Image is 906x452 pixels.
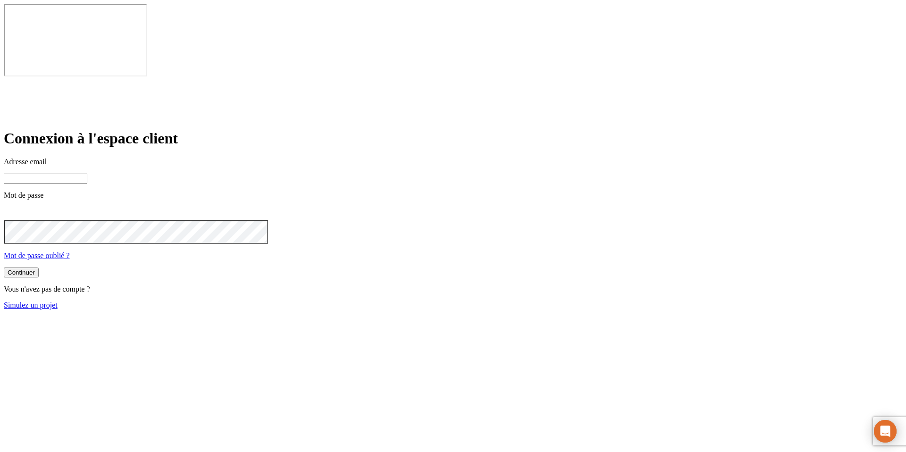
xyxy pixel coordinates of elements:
div: Continuer [8,269,35,276]
div: Ouvrir le Messenger Intercom [874,420,897,443]
p: Vous n'avez pas de compte ? [4,285,902,293]
button: Continuer [4,268,39,277]
a: Simulez un projet [4,301,58,309]
p: Adresse email [4,158,902,166]
h1: Connexion à l'espace client [4,130,902,147]
p: Mot de passe [4,191,902,200]
a: Mot de passe oublié ? [4,251,70,259]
